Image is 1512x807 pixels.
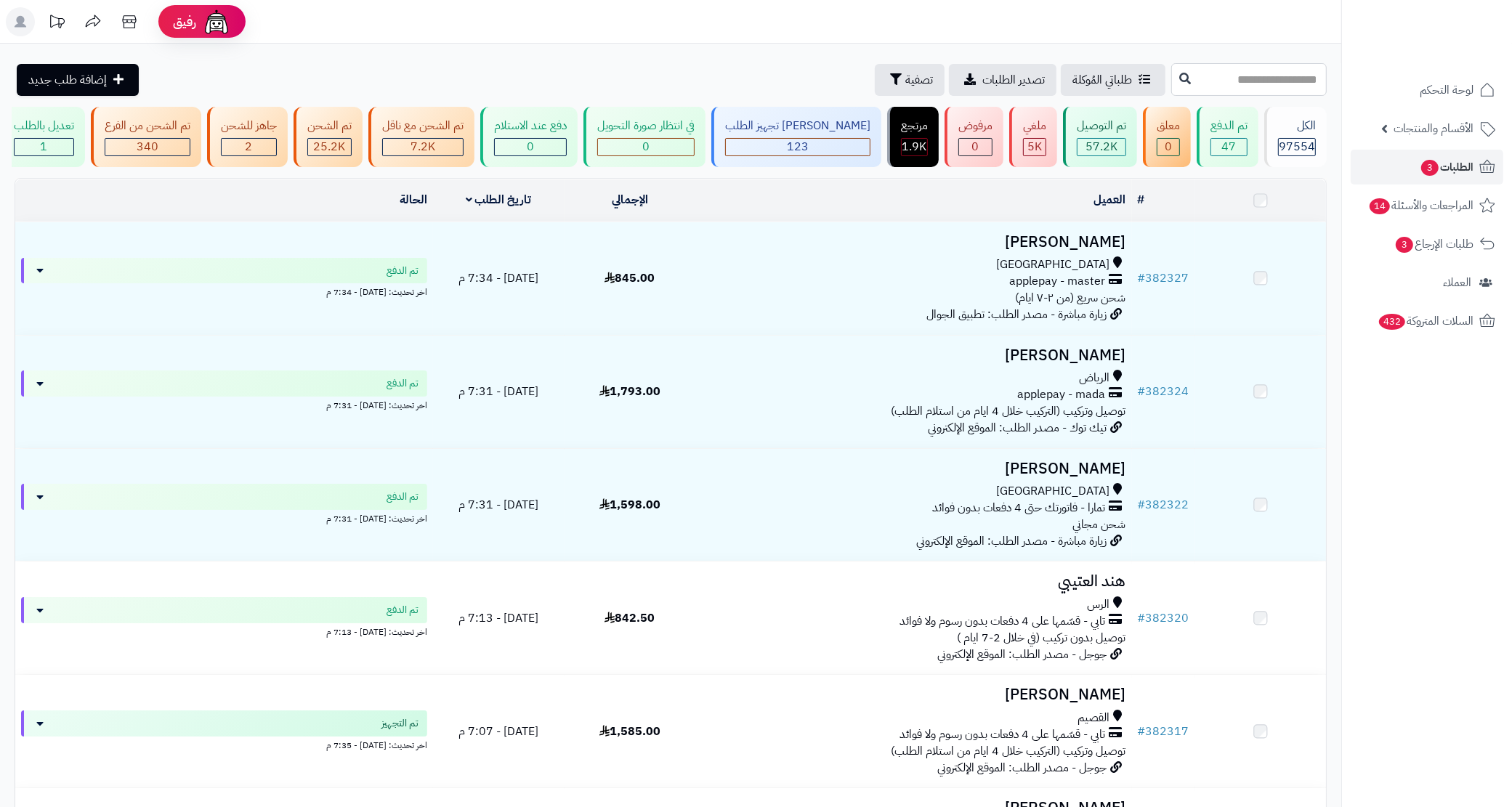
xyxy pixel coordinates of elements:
span: تصفية [905,71,933,89]
a: الطلبات3 [1351,150,1503,184]
span: طلبات الإرجاع [1394,234,1473,254]
div: تم الشحن مع ناقل [382,118,464,134]
a: معلق 0 [1140,107,1194,167]
div: 5011 [1024,139,1046,155]
div: اخر تحديث: [DATE] - 7:31 م [21,510,427,525]
span: 123 [787,138,809,155]
a: ملغي 5K [1006,107,1060,167]
span: تم الدفع [387,490,419,504]
span: طلباتي المُوكلة [1072,71,1132,89]
a: جاهز للشحن 2 [204,107,291,167]
a: الإجمالي [612,191,648,208]
span: 0 [642,138,650,155]
img: ai-face.png [202,7,231,36]
a: # [1138,191,1145,208]
span: شحن سريع (من ٢-٧ ايام) [1016,289,1126,307]
span: تم التجهيز [381,716,419,731]
span: تابي - قسّمها على 4 دفعات بدون رسوم ولا فوائد [900,613,1106,630]
a: تصدير الطلبات [949,64,1056,96]
a: الكل97554 [1261,107,1330,167]
span: 340 [137,138,158,155]
h3: [PERSON_NAME] [701,461,1126,477]
span: [DATE] - 7:31 م [458,383,538,400]
a: تم الشحن مع ناقل 7.2K [365,107,477,167]
span: 842.50 [605,609,655,627]
span: رفيق [173,13,196,31]
div: تم الدفع [1210,118,1248,134]
div: اخر تحديث: [DATE] - 7:34 م [21,283,427,299]
span: الطلبات [1420,157,1473,177]
div: اخر تحديث: [DATE] - 7:35 م [21,737,427,752]
span: الأقسام والمنتجات [1394,118,1473,139]
div: تم الشحن [307,118,352,134]
span: # [1138,496,1146,514]
a: #382324 [1138,383,1189,400]
a: في انتظار صورة التحويل 0 [581,107,708,167]
div: [PERSON_NAME] تجهيز الطلب [725,118,870,134]
span: تيك توك - مصدر الطلب: الموقع الإلكتروني [929,419,1107,437]
span: 2 [246,138,253,155]
span: [DATE] - 7:13 م [458,609,538,627]
span: 845.00 [605,269,655,287]
a: العملاء [1351,265,1503,300]
span: # [1138,269,1146,287]
a: #382317 [1138,723,1189,740]
span: 47 [1222,138,1237,155]
div: 7222 [383,139,463,155]
div: معلق [1157,118,1180,134]
span: تابي - قسّمها على 4 دفعات بدون رسوم ولا فوائد [900,726,1106,743]
button: تصفية [875,64,945,96]
span: زيارة مباشرة - مصدر الطلب: الموقع الإلكتروني [917,532,1107,550]
span: لوحة التحكم [1420,80,1473,100]
span: 25.2K [314,138,346,155]
div: 47 [1211,139,1247,155]
span: جوجل - مصدر الطلب: الموقع الإلكتروني [938,759,1107,776]
span: 1.9K [902,138,927,155]
span: 3 [1421,160,1439,177]
h3: [PERSON_NAME] [701,686,1126,703]
h3: هند العتيبي [701,573,1126,590]
span: تم الدفع [387,603,419,617]
div: 0 [959,139,992,155]
span: 7.2K [411,138,435,155]
a: الحالة [400,191,427,208]
div: 57230 [1078,139,1125,155]
span: [DATE] - 7:34 م [458,269,538,287]
span: إضافة طلب جديد [28,71,107,89]
a: تحديثات المنصة [39,7,75,40]
div: 0 [1157,139,1179,155]
img: logo-2.png [1413,32,1498,62]
span: الرياض [1080,370,1110,386]
span: توصيل بدون تركيب (في خلال 2-7 ايام ) [958,629,1126,646]
a: مرتجع 1.9K [884,107,942,167]
span: 97554 [1279,138,1315,155]
span: 432 [1378,314,1405,330]
span: تم الدفع [387,264,419,278]
span: 14 [1370,198,1391,215]
a: طلباتي المُوكلة [1061,64,1165,96]
div: مرفوض [958,118,992,134]
div: 1856 [902,139,927,155]
a: المراجعات والأسئلة14 [1351,188,1503,223]
div: 0 [495,139,566,155]
div: تم التوصيل [1077,118,1126,134]
span: 0 [972,138,979,155]
span: القصيم [1078,710,1110,726]
span: السلات المتروكة [1378,311,1473,331]
div: اخر تحديث: [DATE] - 7:13 م [21,623,427,638]
span: توصيل وتركيب (التركيب خلال 4 ايام من استلام الطلب) [892,742,1126,760]
span: # [1138,723,1146,740]
span: 1,793.00 [599,383,660,400]
a: #382320 [1138,609,1189,627]
span: تمارا - فاتورتك حتى 4 دفعات بدون فوائد [933,500,1106,516]
div: 1 [15,139,73,155]
span: applepay - mada [1018,386,1106,403]
span: 5K [1027,138,1042,155]
a: تاريخ الطلب [466,191,532,208]
div: دفع عند الاستلام [494,118,567,134]
div: تم الشحن من الفرع [105,118,190,134]
div: مرتجع [901,118,928,134]
a: تم الشحن 25.2K [291,107,365,167]
span: الرس [1088,596,1110,613]
span: 57.2K [1086,138,1117,155]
